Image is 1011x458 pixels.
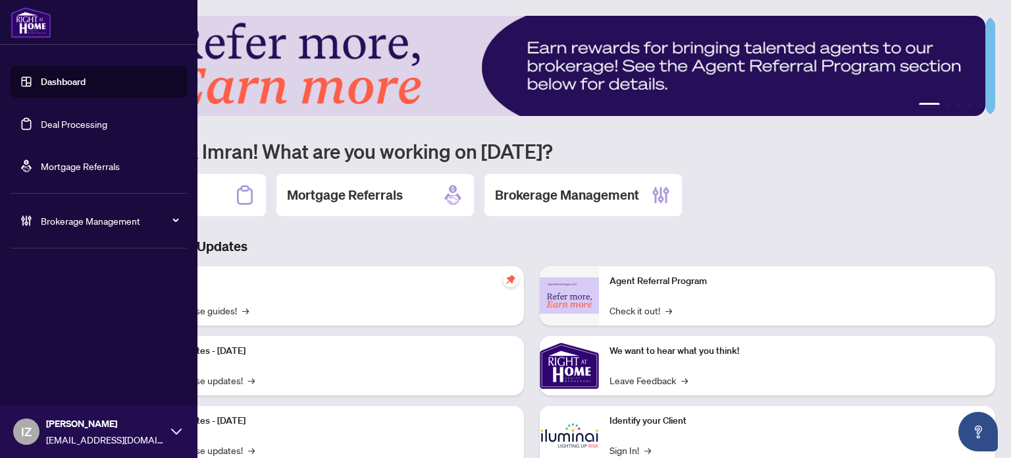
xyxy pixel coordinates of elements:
[138,414,513,428] p: Platform Updates - [DATE]
[242,303,249,318] span: →
[138,274,513,289] p: Self-Help
[977,103,982,108] button: 5
[681,373,688,387] span: →
[495,186,639,204] h2: Brokerage Management
[46,432,165,447] span: [EMAIL_ADDRESS][DOMAIN_NAME]
[138,344,513,358] p: Platform Updates - [DATE]
[248,373,255,387] span: →
[644,443,651,457] span: →
[609,443,651,457] a: Sign In!→
[609,303,672,318] a: Check it out!→
[41,118,107,130] a: Deal Processing
[958,412,998,451] button: Open asap
[41,214,178,228] span: Brokerage Management
[956,103,961,108] button: 3
[540,336,599,395] img: We want to hear what you think!
[945,103,950,108] button: 2
[21,422,32,441] span: IZ
[68,237,995,256] h3: Brokerage & Industry Updates
[503,272,519,287] span: pushpin
[665,303,672,318] span: →
[41,76,86,88] a: Dashboard
[919,103,940,108] button: 1
[609,373,688,387] a: Leave Feedback→
[966,103,972,108] button: 4
[540,277,599,314] img: Agent Referral Program
[11,7,51,38] img: logo
[68,16,985,116] img: Slide 0
[41,160,120,172] a: Mortgage Referrals
[46,416,165,431] span: [PERSON_NAME]
[68,138,995,163] h1: Welcome back Imran! What are you working on [DATE]?
[609,414,985,428] p: Identify your Client
[248,443,255,457] span: →
[609,274,985,289] p: Agent Referral Program
[287,186,403,204] h2: Mortgage Referrals
[609,344,985,358] p: We want to hear what you think!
